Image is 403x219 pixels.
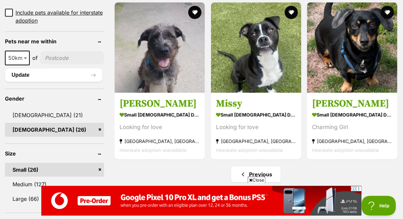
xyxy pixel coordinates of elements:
[216,148,283,153] span: Interstate adoption unavailable
[120,148,187,153] span: Interstate adoption unavailable
[5,163,104,177] a: Small (26)
[312,123,392,132] div: Charming Girl
[41,186,362,216] iframe: Advertisement
[5,68,102,82] button: Update
[312,148,379,153] span: Interstate adoption unavailable
[6,53,29,63] span: 50km
[312,137,392,146] strong: [GEOGRAPHIC_DATA], [GEOGRAPHIC_DATA]
[381,6,394,19] button: favourite
[231,166,281,182] a: Previous page
[307,93,397,160] a: [PERSON_NAME] small [DEMOGRAPHIC_DATA] Dog Charming Girl [GEOGRAPHIC_DATA], [GEOGRAPHIC_DATA] Int...
[312,98,392,110] h3: [PERSON_NAME]
[120,98,200,110] h3: [PERSON_NAME]
[16,9,104,24] span: Include pets available for interstate adoption
[211,2,301,93] img: Missy - American Staffordshire Terrier Dog
[120,110,200,120] strong: small [DEMOGRAPHIC_DATA] Dog
[216,98,296,110] h3: Missy
[114,166,398,182] nav: Pagination
[5,192,104,206] a: Large (66)
[362,196,396,216] iframe: Help Scout Beacon - Open
[115,93,205,160] a: [PERSON_NAME] small [DEMOGRAPHIC_DATA] Dog Looking for love [GEOGRAPHIC_DATA], [GEOGRAPHIC_DATA] ...
[5,96,104,102] header: Gender
[216,137,296,146] strong: [GEOGRAPHIC_DATA], [GEOGRAPHIC_DATA]
[284,6,298,19] button: favourite
[5,108,104,122] a: [DEMOGRAPHIC_DATA] (21)
[115,2,205,93] img: Sally - Irish Wolfhound Dog
[5,9,104,24] a: Include pets available for interstate adoption
[5,177,104,191] a: Medium (127)
[312,110,392,120] strong: small [DEMOGRAPHIC_DATA] Dog
[120,123,200,132] div: Looking for love
[188,6,201,19] button: favourite
[5,151,104,156] header: Size
[216,110,296,120] strong: small [DEMOGRAPHIC_DATA] Dog
[120,137,200,146] strong: [GEOGRAPHIC_DATA], [GEOGRAPHIC_DATA]
[5,51,30,65] span: 50km
[216,123,296,132] div: Looking for love
[307,2,397,93] img: Frankie - Dachshund (Miniature Smooth Haired) Dog
[5,123,104,137] a: [DEMOGRAPHIC_DATA] (26)
[248,177,266,183] span: Close
[211,93,301,160] a: Missy small [DEMOGRAPHIC_DATA] Dog Looking for love [GEOGRAPHIC_DATA], [GEOGRAPHIC_DATA] Intersta...
[40,52,104,64] input: postcode
[32,54,38,62] span: of
[5,38,104,44] header: Pets near me within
